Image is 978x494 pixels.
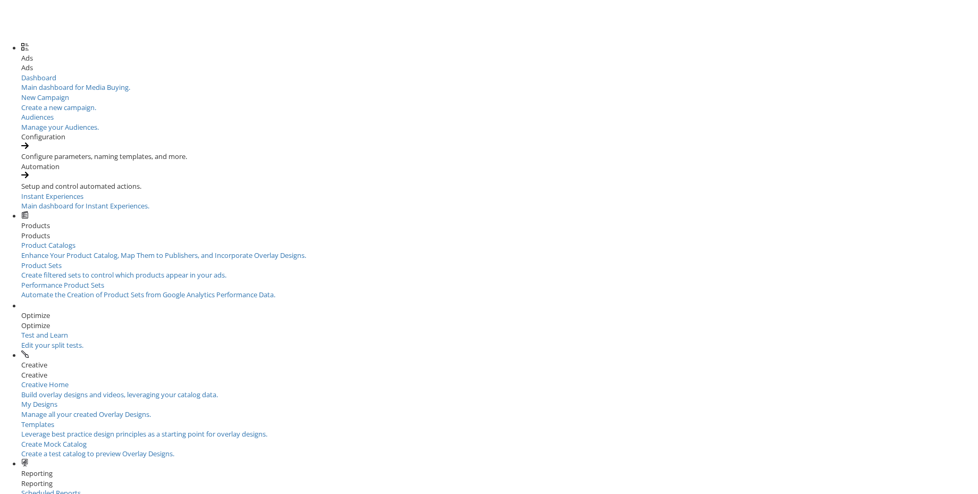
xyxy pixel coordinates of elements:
[21,221,50,230] span: Products
[21,468,53,478] span: Reporting
[21,103,978,113] div: Create a new campaign.
[21,390,978,400] div: Build overlay designs and videos, leveraging your catalog data.
[21,132,978,142] div: Configuration
[21,420,978,430] div: Templates
[21,280,978,290] div: Performance Product Sets
[21,360,47,370] span: Creative
[21,449,978,459] div: Create a test catalog to preview Overlay Designs.
[21,93,978,103] div: New Campaign
[21,181,978,191] div: Setup and control automated actions.
[21,122,978,132] div: Manage your Audiences.
[21,261,978,280] a: Product SetsCreate filtered sets to control which products appear in your ads.
[21,439,978,449] div: Create Mock Catalog
[21,479,978,489] div: Reporting
[21,290,978,300] div: Automate the Creation of Product Sets from Google Analytics Performance Data.
[21,112,978,122] div: Audiences
[21,280,978,300] a: Performance Product SetsAutomate the Creation of Product Sets from Google Analytics Performance D...
[21,330,154,350] a: Test and LearnEdit your split tests.
[21,370,978,380] div: Creative
[21,340,154,350] div: Edit your split tests.
[21,162,978,172] div: Automation
[21,240,978,260] a: Product CatalogsEnhance Your Product Catalog, Map Them to Publishers, and Incorporate Overlay Des...
[21,82,978,93] div: Main dashboard for Media Buying.
[21,270,978,280] div: Create filtered sets to control which products appear in your ads.
[21,399,978,409] div: My Designs
[21,73,978,93] a: DashboardMain dashboard for Media Buying.
[21,330,154,340] div: Test and Learn
[21,231,978,241] div: Products
[21,93,978,112] a: New CampaignCreate a new campaign.
[21,240,978,250] div: Product Catalogs
[21,201,978,211] div: Main dashboard for Instant Experiences.
[21,420,978,439] a: TemplatesLeverage best practice design principles as a starting point for overlay designs.
[21,409,978,420] div: Manage all your created Overlay Designs.
[21,380,978,399] a: Creative HomeBuild overlay designs and videos, leveraging your catalog data.
[21,311,50,320] span: Optimize
[21,250,978,261] div: Enhance Your Product Catalog, Map Them to Publishers, and Incorporate Overlay Designs.
[21,261,978,271] div: Product Sets
[21,380,978,390] div: Creative Home
[21,439,978,459] a: Create Mock CatalogCreate a test catalog to preview Overlay Designs.
[21,63,978,73] div: Ads
[21,399,978,419] a: My DesignsManage all your created Overlay Designs.
[21,73,978,83] div: Dashboard
[21,112,978,132] a: AudiencesManage your Audiences.
[21,152,978,162] div: Configure parameters, naming templates, and more.
[21,53,33,63] span: Ads
[21,191,978,202] div: Instant Experiences
[21,321,978,331] div: Optimize
[21,191,978,211] a: Instant ExperiencesMain dashboard for Instant Experiences.
[21,429,978,439] div: Leverage best practice design principles as a starting point for overlay designs.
